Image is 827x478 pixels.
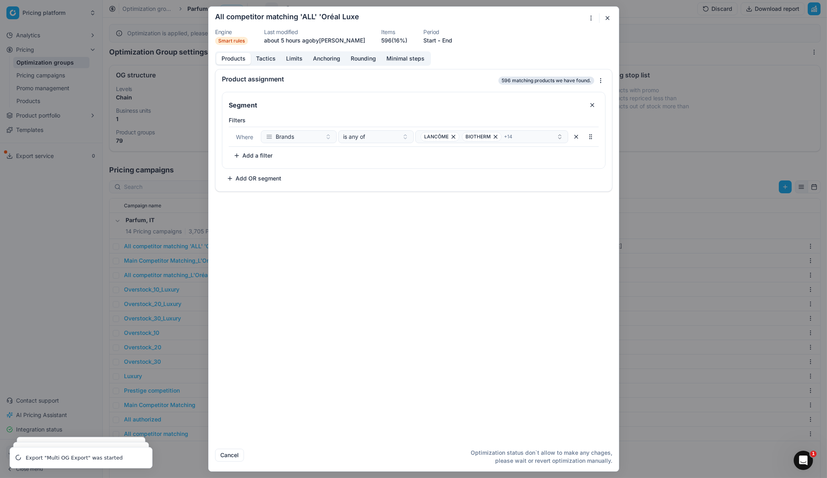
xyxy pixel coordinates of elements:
[251,53,281,65] button: Tactics
[264,29,365,35] dt: Last modified
[281,53,308,65] button: Limits
[215,13,359,20] h2: All competitor matching 'ALL' 'Oréal Luxe
[458,449,612,465] p: Optimization status don`t allow to make any chages, please wait or revert optimization manually.
[465,134,491,140] span: BIOTHERM
[343,133,365,141] span: is any of
[381,29,407,35] dt: Items
[222,76,497,82] div: Product assignment
[229,149,277,162] button: Add a filter
[423,36,436,45] button: Start
[423,29,452,35] dt: Period
[227,99,583,111] input: Segment
[229,116,599,124] label: Filters
[308,53,345,65] button: Anchoring
[415,130,568,143] button: LANCÔMEBIOTHERM+14
[498,77,594,85] span: 596 matching products we have found.
[215,449,244,462] button: Cancel
[215,37,248,45] span: Smart rules
[381,53,430,65] button: Minimal steps
[442,36,452,45] button: End
[424,134,449,140] span: LANCÔME
[381,36,407,45] a: 596(16%)
[264,37,365,44] span: about 5 hours ago by [PERSON_NAME]
[810,451,817,457] span: 1
[216,53,251,65] button: Products
[438,36,441,45] span: -
[222,172,286,185] button: Add OR segment
[276,133,294,141] span: Brands
[236,134,253,140] span: Where
[345,53,381,65] button: Rounding
[794,451,813,470] iframe: Intercom live chat
[215,29,248,35] dt: Engine
[504,134,512,140] span: + 14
